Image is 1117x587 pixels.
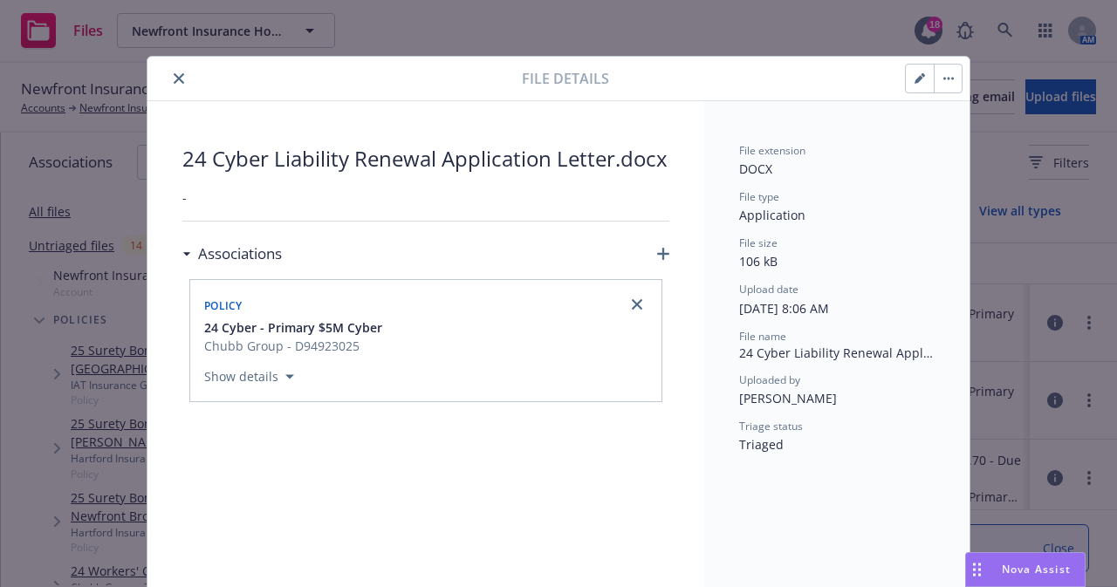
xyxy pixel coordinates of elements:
button: 24 Cyber - Primary $5M Cyber [204,318,382,337]
span: [DATE] 8:06 AM [739,300,829,317]
span: 106 kB [739,253,778,270]
button: close [168,68,189,89]
span: Uploaded by [739,372,800,387]
button: Nova Assist [965,552,1086,587]
span: 24 Cyber Liability Renewal Application Letter.docx [182,143,669,174]
span: Upload date [739,282,798,297]
button: Show details [197,366,301,387]
div: Associations [182,242,282,265]
h3: Associations [198,242,282,265]
span: Application [739,207,805,223]
span: Nova Assist [1002,562,1071,577]
span: File details [522,68,609,89]
span: File extension [739,143,805,158]
span: - [182,188,669,207]
span: File name [739,329,786,344]
span: [PERSON_NAME] [739,390,837,406]
span: Chubb Group - D94923025 [204,337,382,355]
span: Triaged [739,436,784,453]
span: 24 Cyber Liability Renewal Application Letter.docx [739,344,935,362]
div: Drag to move [966,553,988,586]
a: close [627,294,648,315]
span: Policy [204,298,243,313]
span: File size [739,235,778,250]
span: Triage status [739,419,803,433]
span: DOCX [739,160,772,177]
span: File type [739,189,779,204]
